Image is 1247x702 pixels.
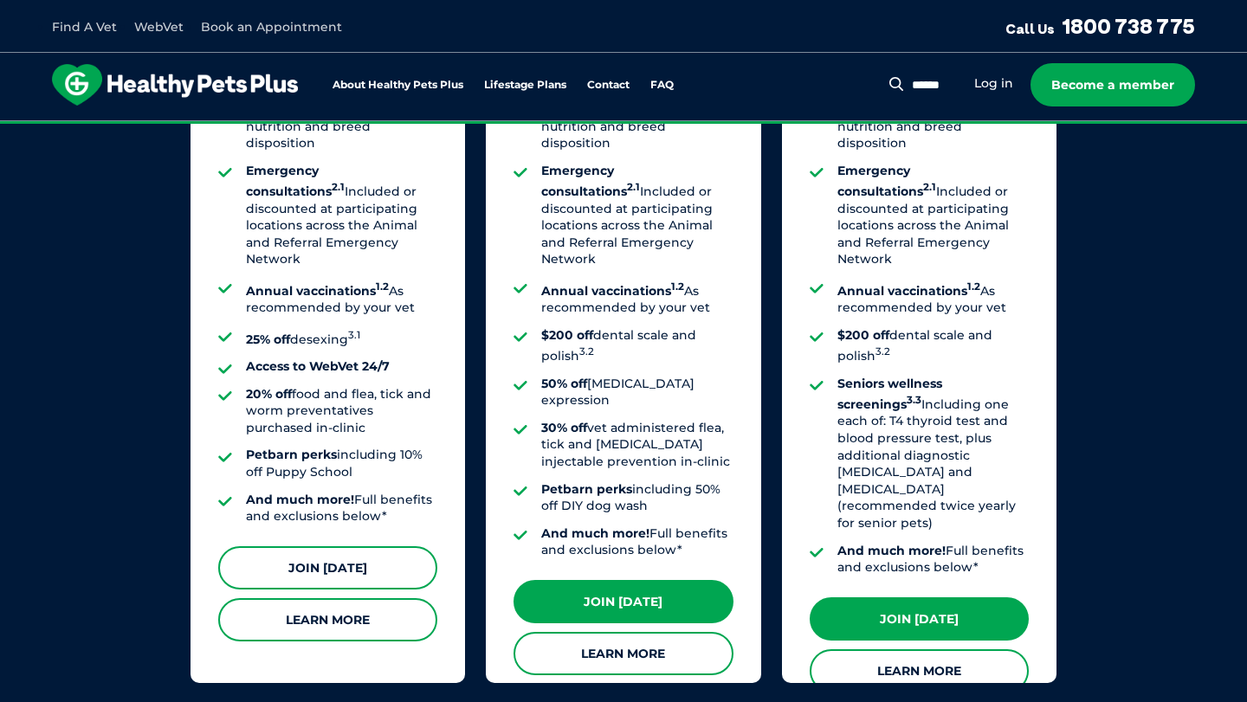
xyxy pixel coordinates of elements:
span: Call Us [1005,20,1055,37]
a: Book an Appointment [201,19,342,35]
span: Proactive, preventative wellness program designed to keep your pet healthier and happier for longer [300,121,947,137]
li: Including one each of: T4 thyroid test and blood pressure test, plus additional diagnostic [MEDIC... [837,376,1029,532]
strong: Emergency consultations [837,163,936,199]
sup: 3.2 [579,345,594,357]
a: Learn More [218,598,437,641]
li: Full benefits and exclusions below* [541,525,733,559]
li: food and flea, tick and worm preventatives purchased in-clinic [246,386,437,437]
a: Become a member [1031,63,1195,106]
li: dental scale and polish [837,327,1029,365]
li: including 50% off DIY dog wash [541,481,733,515]
li: As recommended by your vet [541,279,733,317]
strong: Annual vaccinations [837,283,980,299]
li: including 10% off Puppy School [246,447,437,480]
sup: 3.1 [348,329,360,341]
li: Included or discounted at participating locations across the Animal and Referral Emergency Network [246,163,437,268]
li: Included or discounted at participating locations across the Animal and Referral Emergency Network [541,163,733,268]
img: hpp-logo [52,64,298,106]
a: About Healthy Pets Plus [333,80,463,91]
li: dental scale and polish [541,327,733,365]
sup: 1.2 [967,280,980,293]
strong: $200 off [541,327,593,343]
button: Search [886,75,908,93]
strong: Annual vaccinations [246,283,389,299]
sup: 1.2 [376,280,389,293]
a: Lifestage Plans [484,80,566,91]
strong: 25% off [246,331,290,346]
strong: And much more! [837,543,946,558]
sup: 3.3 [907,394,921,406]
li: Included or discounted at participating locations across the Animal and Referral Emergency Network [837,163,1029,268]
li: desexing [246,327,437,348]
a: Join [DATE] [218,546,437,589]
a: FAQ [650,80,674,91]
strong: And much more! [246,492,354,507]
li: Full benefits and exclusions below* [246,492,437,525]
a: Join [DATE] [514,580,733,623]
strong: Access to WebVet 24/7 [246,358,390,374]
li: As recommended by your vet [837,279,1029,317]
strong: Emergency consultations [541,163,640,199]
a: Contact [587,80,630,91]
sup: 2.1 [923,181,936,193]
strong: 20% off [246,386,292,402]
li: As recommended by your vet [246,279,437,317]
strong: 50% off [541,376,587,391]
li: [MEDICAL_DATA] expression [541,376,733,409]
strong: Annual vaccinations [541,283,684,299]
strong: Emergency consultations [246,163,345,199]
sup: 1.2 [671,280,684,293]
strong: Petbarn perks [541,481,632,497]
a: Find A Vet [52,19,117,35]
strong: $200 off [837,327,889,343]
a: Log in [974,75,1013,92]
strong: 30% off [541,420,587,435]
strong: Seniors wellness screenings [837,376,942,412]
sup: 3.2 [875,345,890,357]
a: WebVet [134,19,184,35]
a: Learn More [810,649,1029,692]
li: vet administered flea, tick and [MEDICAL_DATA] injectable prevention in-clinic [541,420,733,471]
li: Full benefits and exclusions below* [837,543,1029,576]
a: Call Us1800 738 775 [1005,13,1195,39]
sup: 2.1 [332,181,345,193]
strong: And much more! [541,525,649,541]
a: Join [DATE] [810,597,1029,641]
a: Learn More [514,632,733,675]
strong: Petbarn perks [246,447,337,462]
sup: 2.1 [627,181,640,193]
